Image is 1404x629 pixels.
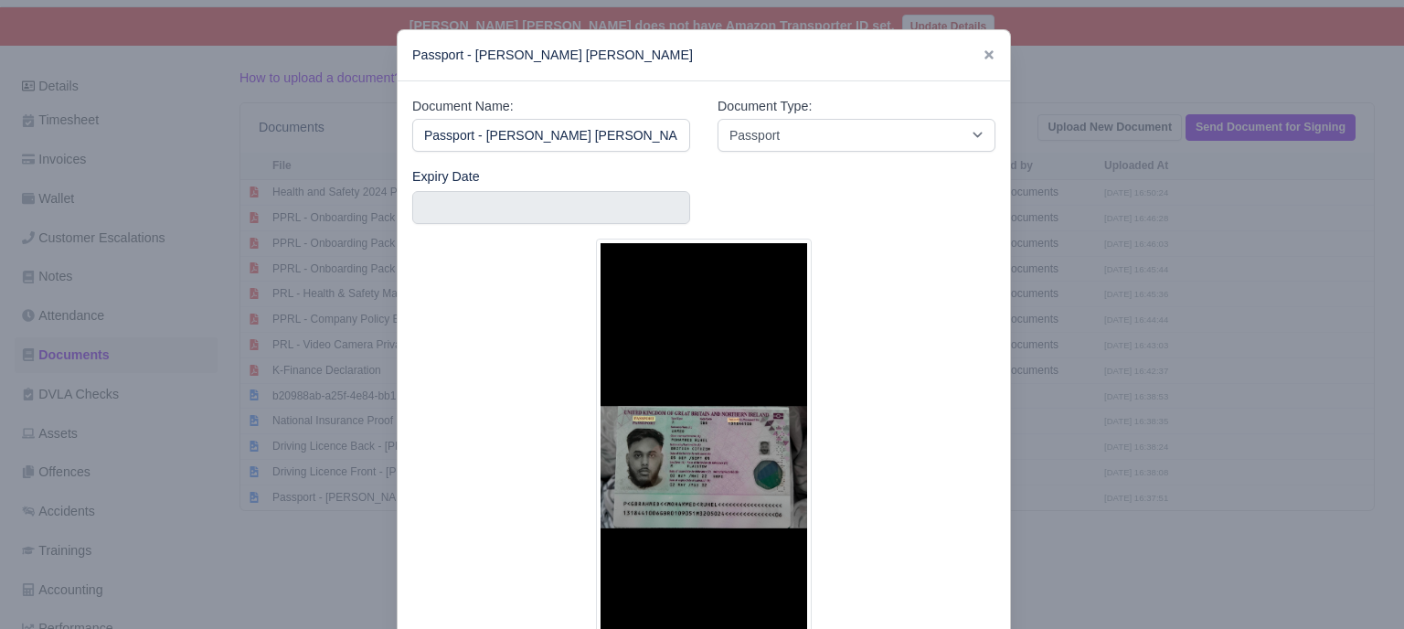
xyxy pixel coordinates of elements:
[398,30,1010,81] div: Passport - [PERSON_NAME] [PERSON_NAME]
[412,166,480,187] label: Expiry Date
[718,96,812,117] label: Document Type:
[412,96,514,117] label: Document Name:
[1313,541,1404,629] iframe: Chat Widget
